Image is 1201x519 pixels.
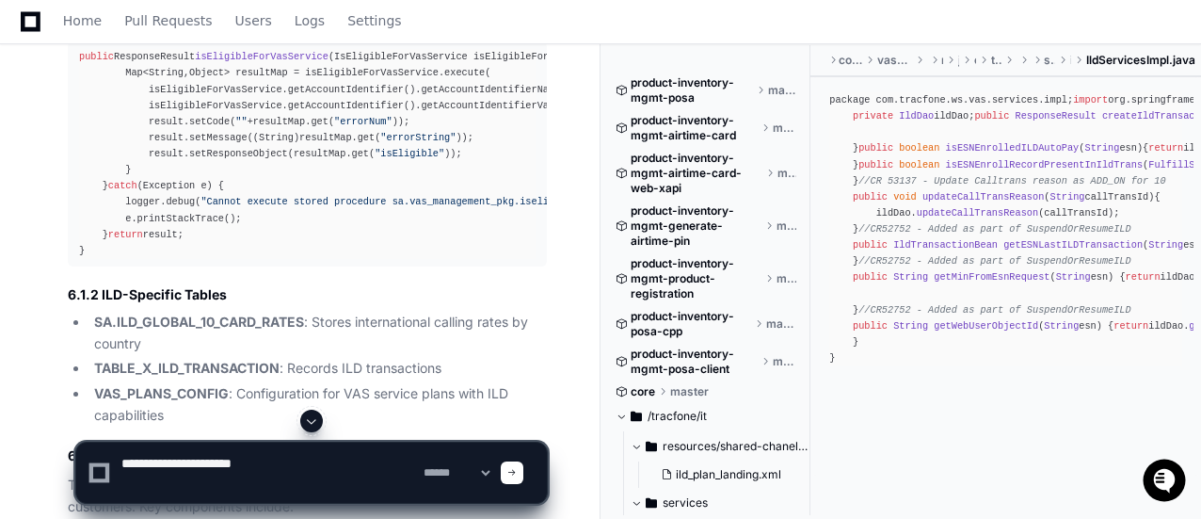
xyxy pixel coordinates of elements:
[200,196,641,207] span: "Cannot execute stored procedure sa.vas_management_pkg.iseligibleForService"
[108,229,143,240] span: return
[858,159,893,170] span: public
[934,271,1049,283] span: getMinFromEsnRequest
[631,256,761,301] span: product-inventory-mgmt-product-registration
[347,15,401,26] span: Settings
[893,239,998,251] span: IldTransactionBean
[829,92,1182,366] div: package com. . . . . ; org. . . . . ; com. . . . ; com. . . . ; com. . . . . ; com. . . . . ; com...
[934,320,1038,332] span: getWebUserObjectId
[328,51,613,62] span: (IsEligibleForVasService isEligibleForVasService)
[773,354,797,369] span: master
[235,116,247,127] span: ""
[631,405,642,428] svg: Directory
[768,83,796,98] span: master
[631,384,655,399] span: core
[1084,142,1119,154] span: String
[124,15,212,26] span: Pull Requests
[1056,271,1091,283] span: String
[777,166,796,181] span: master
[19,75,343,105] div: Welcome
[88,358,547,380] li: : Records ILD transactions
[1044,53,1055,68] span: services
[777,219,796,234] span: master
[1044,320,1079,332] span: String
[853,110,893,122] span: private
[1073,94,1108,105] span: import
[893,191,917,203] span: void
[877,53,912,68] span: vas-core-services
[320,146,343,169] button: Start new chat
[899,110,934,122] span: IldDao
[616,401,796,431] button: /tracfone/it
[858,175,1166,187] span: //CR 53137 - Update Calltrans reason as ADD_ON for 10
[631,203,761,249] span: product-inventory-mgmt-generate-airtime-pin
[858,223,1131,235] span: //CR52752 - Added as part of SuspendOrResumeILD
[88,383,547,427] li: : Configuration for VAS service plans with ILD capabilities
[899,159,939,170] span: boolean
[1086,53,1195,68] span: IldServicesImpl.java
[1148,239,1200,251] span: esn
[19,140,53,174] img: 1736555170064-99ba0984-63c1-480f-8ee9-699278ef63ed
[899,142,939,154] span: boolean
[946,159,1143,170] span: isESNEnrollRecordPresentInIldTrans
[853,239,888,251] span: public
[766,316,796,332] span: master
[1050,191,1085,203] span: String
[631,347,758,377] span: product-inventory-mgmt-posa-client
[974,53,975,68] span: com
[853,271,888,283] span: public
[1016,110,1097,122] span: ResponseResult
[133,197,228,212] a: Powered byPylon
[631,151,762,196] span: product-inventory-mgmt-airtime-card-web-xapi
[899,94,945,105] span: tracfone
[1044,320,1096,332] span: esn
[991,53,1001,68] span: tracfone
[64,140,309,159] div: Start new chat
[64,159,246,174] div: We're offline, we'll be back soon
[88,312,547,355] li: : Stores international calling rates by country
[941,53,944,68] span: main
[1148,239,1183,251] span: String
[79,49,536,259] div: ResponseResult { (); { Map<String,Object> resultMap = isEligibleForVasService.execute( isEligible...
[952,94,963,105] span: ws
[858,255,1131,267] span: //CR52752 - Added as part of SuspendOrResumeILD
[380,132,456,143] span: "errorString"
[235,15,272,26] span: Users
[94,360,280,376] strong: TABLE_X_ILD_TRANSACTION
[1056,271,1108,283] span: esn
[1141,457,1192,508] iframe: Open customer support
[1050,191,1149,203] span: callTransId
[853,320,888,332] span: public
[1070,53,1071,68] span: impl
[1044,94,1067,105] span: impl
[63,15,102,26] span: Home
[969,94,985,105] span: vas
[974,110,1009,122] span: public
[631,309,751,339] span: product-inventory-posa-cpp
[631,75,753,105] span: product-inventory-mgmt-posa
[195,51,328,62] span: isEligibleForVasService
[858,142,893,154] span: public
[773,121,796,136] span: master
[893,320,928,332] span: String
[94,314,304,330] strong: SA.ILD_GLOBAL_10_CARD_RATES
[777,271,796,286] span: master
[670,384,709,399] span: master
[1148,142,1183,154] span: return
[1003,239,1143,251] span: getESNLastILDTransaction
[946,142,1080,154] span: isESNEnrolledILDAutoPay
[79,51,114,62] span: public
[648,409,707,424] span: /tracfone/it
[922,191,1044,203] span: updateCallTransReason
[1084,142,1136,154] span: esn
[108,180,137,191] span: catch
[893,271,928,283] span: String
[958,53,959,68] span: java
[631,113,758,143] span: product-inventory-mgmt-airtime-card
[19,19,56,57] img: PlayerZero
[187,198,228,212] span: Pylon
[375,148,444,159] span: "isEligible"
[992,94,1038,105] span: services
[68,285,547,304] h4: 6.1.2 ILD-Specific Tables
[917,207,1038,219] span: updateCallTransReason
